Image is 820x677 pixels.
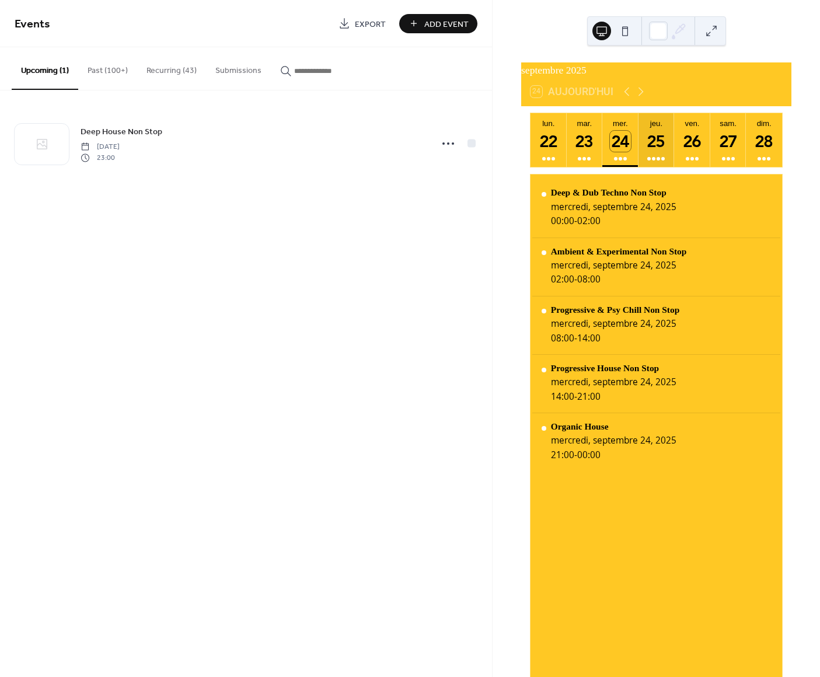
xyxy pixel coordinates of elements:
span: 02:00 [577,215,601,226]
div: dim. [749,119,779,128]
button: Submissions [206,47,271,89]
div: Progressive & Psy Chill Non Stop [551,305,679,315]
button: dim.28 [746,113,782,167]
span: 21:00 [551,449,574,460]
span: [DATE] [81,142,120,152]
span: 00:00 [551,215,574,226]
div: 28 [753,131,774,152]
div: Ambient & Experimental Non Stop [551,246,687,257]
span: 21:00 [577,390,601,402]
span: 02:00 [551,273,574,285]
span: 00:00 [577,449,601,460]
button: sam.27 [710,113,746,167]
button: lun.22 [531,113,567,167]
span: - [574,273,577,285]
span: 14:00 [577,332,601,344]
button: Add Event [399,14,477,33]
span: 08:00 [551,332,574,344]
span: - [574,449,577,460]
span: Add Event [424,18,469,30]
button: Past (100+) [78,47,137,89]
div: 22 [538,131,559,152]
span: - [574,390,577,402]
div: jeu. [642,119,671,128]
div: Organic House [551,421,676,432]
div: lun. [534,119,563,128]
a: Deep House Non Stop [81,125,162,138]
div: mercredi, septembre 24, 2025 [551,376,676,388]
div: Progressive House Non Stop [551,363,676,374]
button: Recurring (43) [137,47,206,89]
div: 26 [682,131,703,152]
button: ven.26 [674,113,710,167]
div: 23 [574,131,595,152]
div: mercredi, septembre 24, 2025 [551,317,679,329]
span: 08:00 [577,273,601,285]
div: mercredi, septembre 24, 2025 [551,259,687,271]
button: mer.24 [602,113,638,167]
span: - [574,215,577,226]
span: Events [15,13,50,36]
div: 25 [646,131,667,152]
span: Deep House Non Stop [81,126,162,138]
div: mer. [606,119,635,128]
div: Deep & Dub Techno Non Stop [551,187,676,198]
span: Export [355,18,386,30]
div: mar. [570,119,599,128]
button: jeu.25 [638,113,675,167]
button: Upcoming (1) [12,47,78,90]
span: 14:00 [551,390,574,402]
button: mar.23 [567,113,603,167]
div: 27 [718,131,739,152]
span: - [574,332,577,344]
div: ven. [678,119,707,128]
a: Export [330,14,395,33]
div: sam. [714,119,743,128]
span: 23:00 [81,152,120,163]
div: mercredi, septembre 24, 2025 [551,201,676,212]
div: mercredi, septembre 24, 2025 [551,434,676,446]
div: 24 [610,131,631,152]
div: septembre 2025 [521,62,791,78]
